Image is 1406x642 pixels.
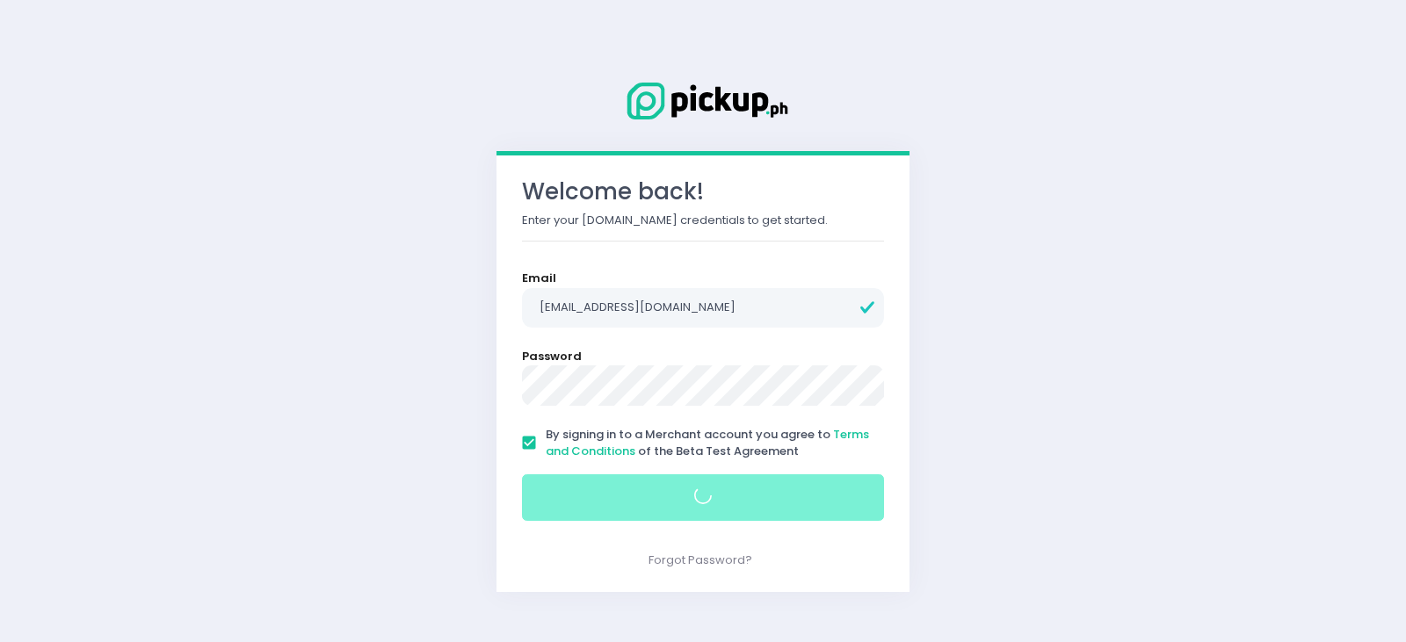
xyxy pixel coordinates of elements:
a: Terms and Conditions [546,426,869,460]
span: By signing in to a Merchant account you agree to of the Beta Test Agreement [546,426,869,460]
a: Forgot Password? [649,552,752,568]
img: Logo [615,79,791,123]
p: Enter your [DOMAIN_NAME] credentials to get started. [522,212,884,229]
h3: Welcome back! [522,178,884,206]
input: Email [522,288,884,328]
label: Email [522,270,556,287]
label: Password [522,348,582,365]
